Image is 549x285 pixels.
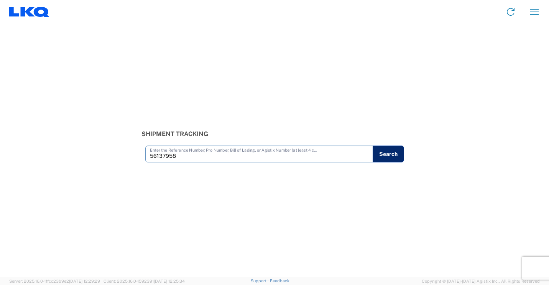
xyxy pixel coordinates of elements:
[422,278,540,285] span: Copyright © [DATE]-[DATE] Agistix Inc., All Rights Reserved
[141,130,408,138] h3: Shipment Tracking
[69,279,100,283] span: [DATE] 12:29:29
[104,279,185,283] span: Client: 2025.16.0-1592391
[9,279,100,283] span: Server: 2025.16.0-1ffcc23b9e2
[251,278,270,283] a: Support
[373,146,404,162] button: Search
[154,279,185,283] span: [DATE] 12:25:34
[270,278,289,283] a: Feedback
